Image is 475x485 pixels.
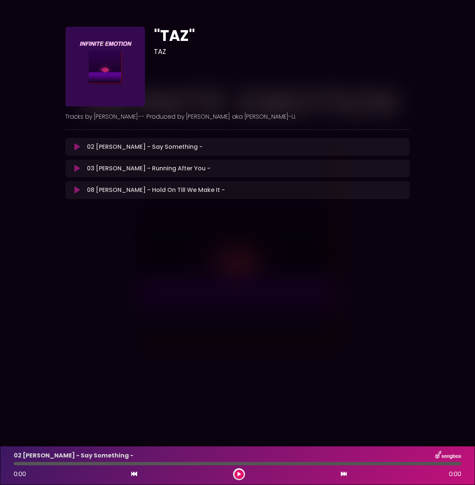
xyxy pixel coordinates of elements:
[87,164,210,173] p: 03 [PERSON_NAME] - Running After You -
[154,48,410,56] h3: TAZ
[65,27,145,106] img: IcwQz5fkR8S13jmypdGW
[65,112,410,121] p: Tracks by [PERSON_NAME].-- Produced by [PERSON_NAME] aka [PERSON_NAME]-U.
[87,186,225,195] p: 08 [PERSON_NAME] - Hold On Till We Make It -
[154,27,410,45] h1: "TAZ"
[87,142,203,151] p: 02 [PERSON_NAME] - Say Something -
